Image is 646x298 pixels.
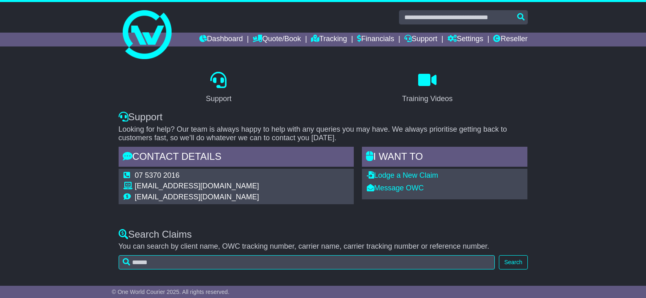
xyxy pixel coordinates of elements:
div: Search Claims [119,229,528,241]
td: [EMAIL_ADDRESS][DOMAIN_NAME] [135,182,259,193]
a: Message OWC [367,184,424,192]
a: Support [404,33,437,46]
div: Training Videos [402,93,452,104]
td: [EMAIL_ADDRESS][DOMAIN_NAME] [135,193,259,202]
a: Tracking [311,33,347,46]
p: Looking for help? Our team is always happy to help with any queries you may have. We always prior... [119,125,528,143]
a: Support [201,69,237,107]
a: Reseller [493,33,527,46]
span: © One World Courier 2025. All rights reserved. [112,289,229,295]
a: Financials [357,33,394,46]
a: Quote/Book [253,33,301,46]
p: You can search by client name, OWC tracking number, carrier name, carrier tracking number or refe... [119,242,528,251]
a: Training Videos [397,69,458,107]
div: I WANT to [362,147,528,169]
a: Dashboard [199,33,243,46]
a: Settings [448,33,483,46]
td: 07 5370 2016 [135,171,259,182]
a: Lodge a New Claim [367,171,438,179]
button: Search [499,255,527,269]
div: Support [206,93,232,104]
div: Contact Details [119,147,354,169]
div: Support [119,111,528,123]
